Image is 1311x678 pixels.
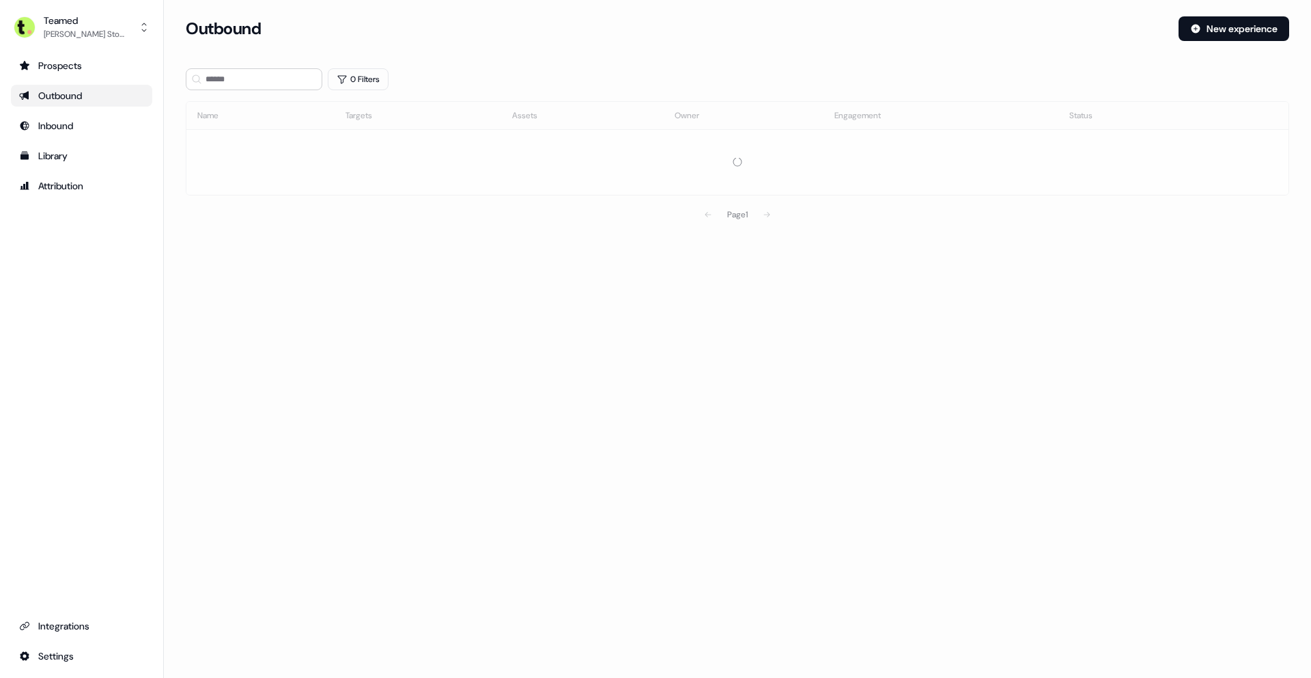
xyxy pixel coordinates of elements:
div: Outbound [19,89,144,103]
h3: Outbound [186,18,261,39]
a: Go to prospects [11,55,152,77]
button: 0 Filters [328,68,389,90]
div: Attribution [19,179,144,193]
button: New experience [1179,16,1289,41]
div: Library [19,149,144,163]
div: Teamed [44,14,126,27]
div: [PERSON_NAME] Stones [44,27,126,41]
div: Settings [19,649,144,663]
a: Go to integrations [11,615,152,637]
div: Integrations [19,619,144,633]
button: Teamed[PERSON_NAME] Stones [11,11,152,44]
a: Go to outbound experience [11,85,152,107]
a: Go to attribution [11,175,152,197]
a: Go to templates [11,145,152,167]
a: Go to Inbound [11,115,152,137]
div: Inbound [19,119,144,133]
a: Go to integrations [11,645,152,667]
div: Prospects [19,59,144,72]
